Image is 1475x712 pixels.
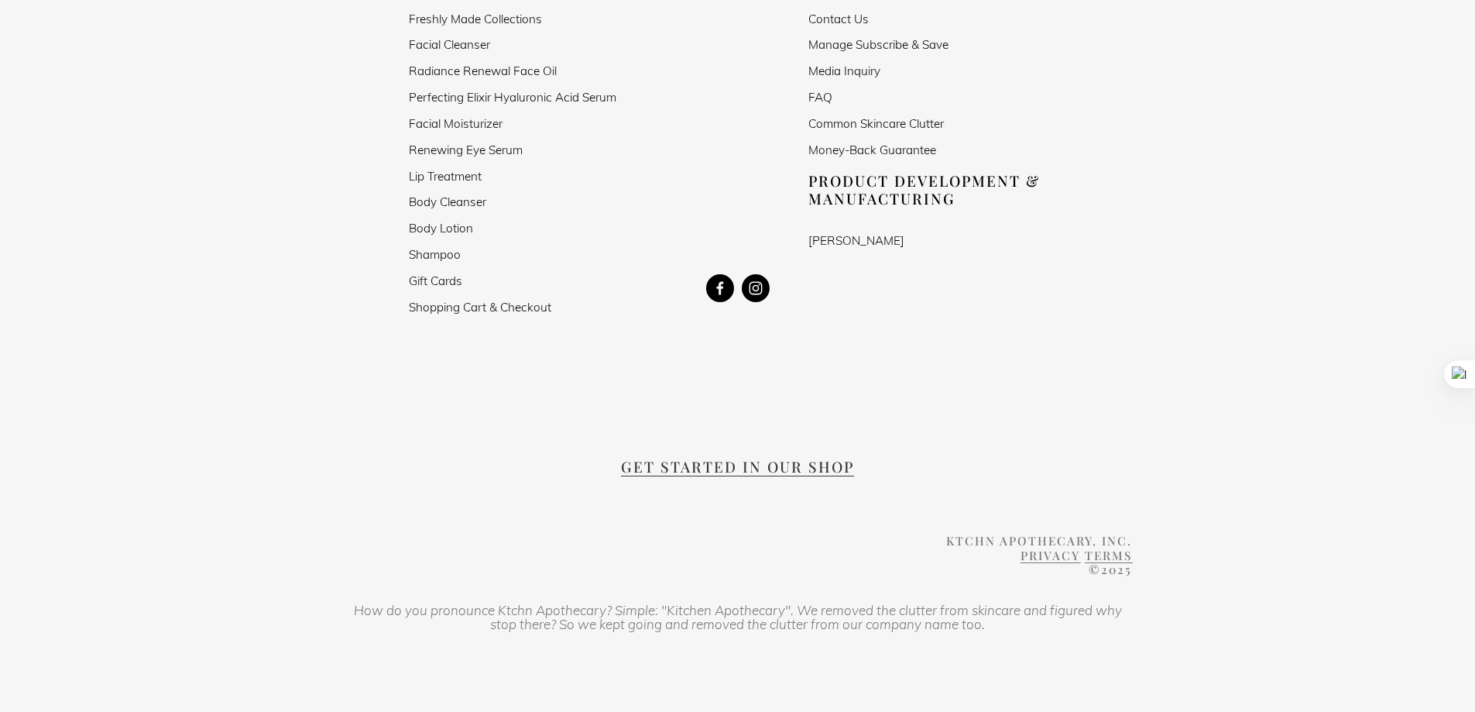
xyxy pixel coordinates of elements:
[808,64,880,77] a: Media Inquiry
[409,12,542,26] a: Freshly Made Collections
[808,38,948,51] a: Manage Subscribe & Save
[409,248,461,261] a: Shampoo
[621,456,854,476] span: Get Started in our Shop
[946,532,1132,549] span: Ktchn Apothecary, Inc.
[409,38,490,51] a: Facial Cleanser
[808,117,944,130] a: Common Skincare Clutter
[808,91,832,104] a: FAQ
[706,274,734,302] a: Kevin Lesser
[1020,549,1080,562] a: PRIVACY
[1085,549,1132,562] a: TERMS
[409,272,462,288] span: s
[409,91,616,104] a: Perfecting Elixir Hyaluronic Acid Serum
[409,195,486,208] a: Body Cleanser
[742,274,770,302] a: Instagram
[409,222,473,235] a: Body Lotion
[343,670,539,674] span: Ways our company name is spelled: Ktchn Apothecary, Kitchn Apothecary, Ktchin Apothecary, Kitchen...
[1089,561,1132,577] span: ©2025
[808,12,869,26] a: Contact Us
[1020,547,1080,563] span: PRIVACY
[671,351,805,373] iframe: fb:like Facebook Social Plugin
[808,172,1066,207] h2: Product Development & Manufacturing
[409,170,482,183] a: Lip Treatment
[354,601,1125,634] em: How do you pronounce Ktchn Apothecary? Simple: "Kitchen Apothecary". We removed the clutter from ...
[409,143,523,157] a: Renewing Eye Serum
[409,64,557,77] a: Radiance Renewal Face Oil
[1085,547,1132,563] span: TERMS
[409,117,503,130] a: Facial Moisturizer
[808,234,904,247] a: [PERSON_NAME]
[621,458,854,476] a: Get Started in our Shop
[808,143,936,157] a: Money-Back Guarantee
